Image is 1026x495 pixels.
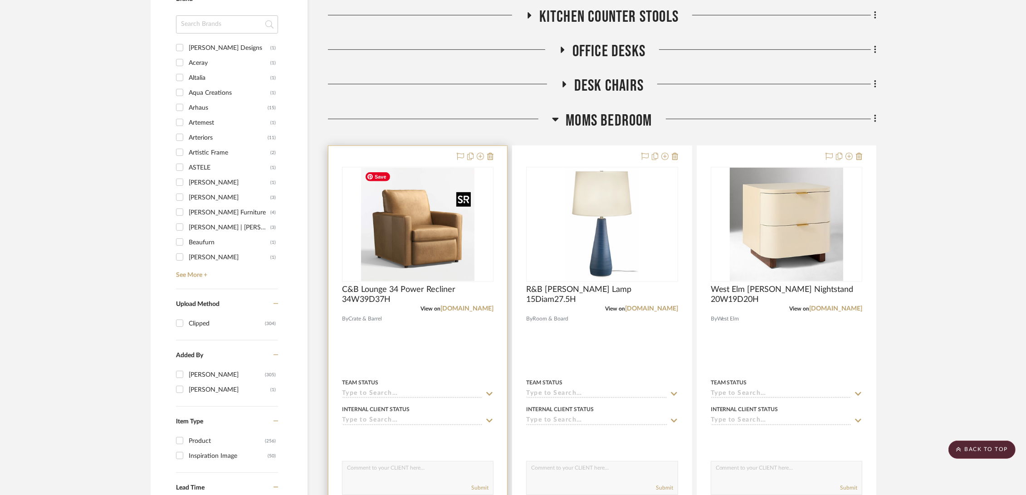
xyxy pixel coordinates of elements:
[566,111,652,131] span: Moms Bedroom
[189,368,265,382] div: [PERSON_NAME]
[361,168,474,281] img: C&B Lounge 34 Power Recliner 34W39D37H
[189,434,265,448] div: Product
[189,235,270,250] div: Beaufurn
[572,42,645,61] span: Office Desks
[270,235,276,250] div: (1)
[176,352,203,359] span: Added By
[268,101,276,115] div: (15)
[342,379,378,387] div: Team Status
[605,306,625,311] span: View on
[342,417,483,425] input: Type to Search…
[270,86,276,100] div: (1)
[656,484,673,492] button: Submit
[574,76,644,96] span: Desk Chairs
[809,306,862,312] a: [DOMAIN_NAME]
[189,383,270,397] div: [PERSON_NAME]
[268,449,276,463] div: (50)
[189,56,270,70] div: Aceray
[189,41,270,55] div: [PERSON_NAME] Designs
[270,71,276,85] div: (1)
[270,190,276,205] div: (3)
[539,7,679,27] span: Kitchen Counter Stools
[189,205,270,220] div: [PERSON_NAME] Furniture
[189,250,270,265] div: [PERSON_NAME]
[270,250,276,265] div: (1)
[176,15,278,34] input: Search Brands
[526,405,594,413] div: Internal Client Status
[189,116,270,130] div: Artemest
[265,316,276,331] div: (304)
[189,131,268,145] div: Arteriors
[189,316,265,331] div: Clipped
[176,418,203,425] span: Item Type
[174,265,278,279] a: See More +
[342,405,410,413] div: Internal Client Status
[270,175,276,190] div: (1)
[189,220,270,235] div: [PERSON_NAME] | [PERSON_NAME]
[566,168,639,281] img: R&B Donovan Lamp 15Diam27.5H
[711,417,851,425] input: Type to Search…
[711,405,778,413] div: Internal Client Status
[366,172,390,181] span: Save
[840,484,857,492] button: Submit
[526,315,533,323] span: By
[348,315,382,323] span: Crate & Barrel
[342,167,493,281] div: 0
[189,449,268,463] div: Inspiration Image
[711,390,851,398] input: Type to Search…
[189,190,270,205] div: [PERSON_NAME]
[526,417,667,425] input: Type to Search…
[342,285,493,305] span: C&B Lounge 34 Power Recliner 34W39D37H
[789,306,809,311] span: View on
[270,205,276,220] div: (4)
[948,441,1016,459] scroll-to-top-button: BACK TO TOP
[717,315,739,323] span: West Elm
[440,306,493,312] a: [DOMAIN_NAME]
[471,484,489,492] button: Submit
[176,301,220,307] span: Upload Method
[342,390,483,398] input: Type to Search…
[270,41,276,55] div: (1)
[265,434,276,448] div: (256)
[189,146,270,160] div: Artistic Frame
[420,306,440,311] span: View on
[711,315,717,323] span: By
[189,86,270,100] div: Aqua Creations
[526,379,562,387] div: Team Status
[526,285,678,305] span: R&B [PERSON_NAME] Lamp 15Diam27.5H
[270,56,276,70] div: (1)
[189,71,270,85] div: Altalia
[625,306,678,312] a: [DOMAIN_NAME]
[270,383,276,397] div: (1)
[268,131,276,145] div: (11)
[270,116,276,130] div: (1)
[270,220,276,235] div: (3)
[342,315,348,323] span: By
[270,146,276,160] div: (2)
[189,101,268,115] div: Arhaus
[526,390,667,398] input: Type to Search…
[176,485,205,491] span: Lead Time
[189,175,270,190] div: [PERSON_NAME]
[711,379,747,387] div: Team Status
[265,368,276,382] div: (305)
[730,168,843,281] img: West Elm Shea Nightstand 20W19D20H
[270,160,276,175] div: (1)
[189,160,270,175] div: ASTELE
[533,315,568,323] span: Room & Board
[711,285,862,305] span: West Elm [PERSON_NAME] Nightstand 20W19D20H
